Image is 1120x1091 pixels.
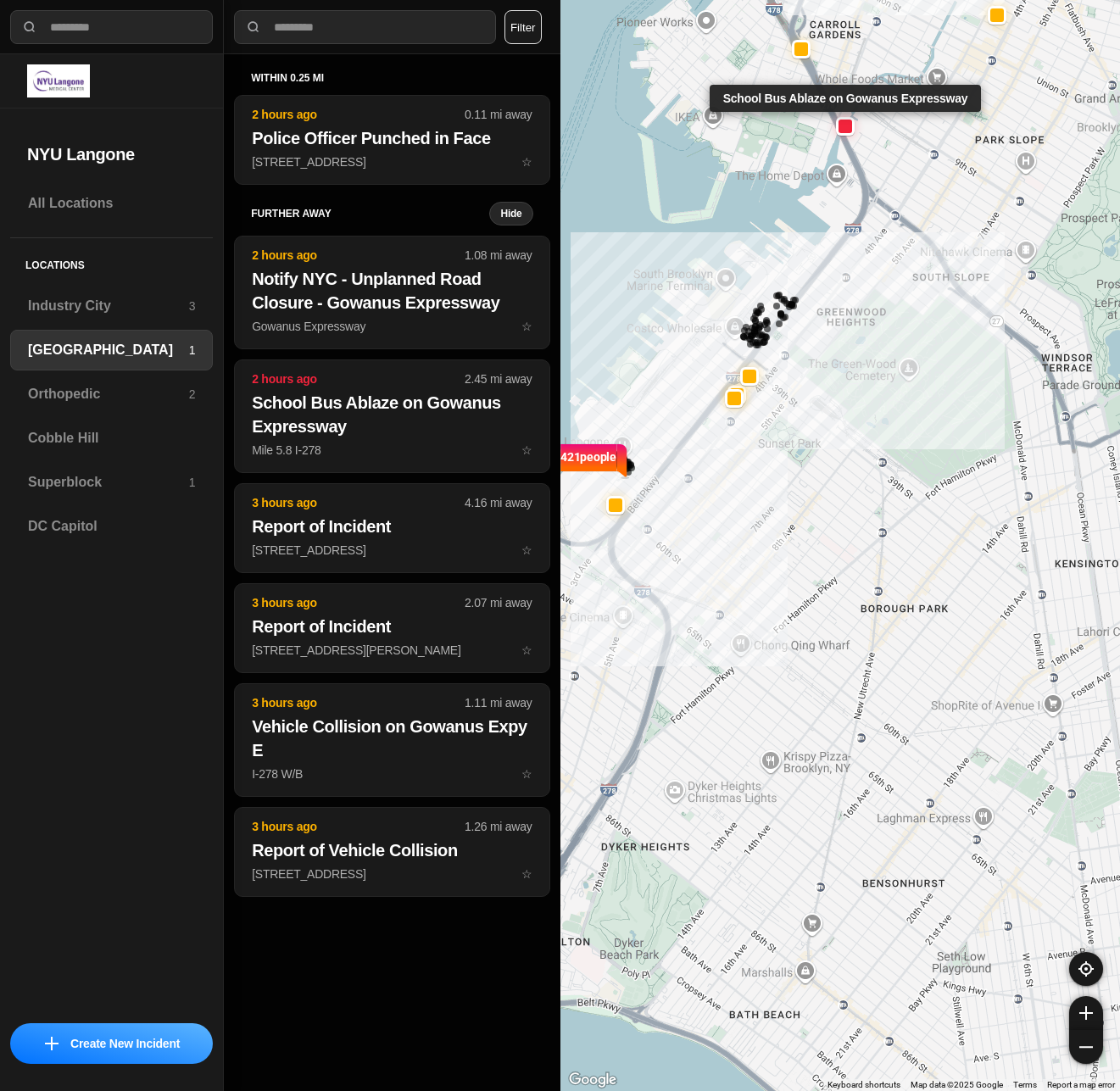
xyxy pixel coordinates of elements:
[1079,1040,1093,1054] img: zoom-out
[521,443,532,457] span: star
[252,515,532,538] h2: Report of Incident
[1078,961,1094,977] img: recenter
[10,462,213,503] a: Superblock1
[234,154,549,169] a: 2 hours ago0.11 mi awayPolice Officer Punched in Face[STREET_ADDRESS]star
[10,330,213,370] a: [GEOGRAPHIC_DATA]1
[616,441,629,478] img: notch
[252,866,532,882] p: [STREET_ADDRESS]
[827,1079,900,1091] button: Keyboard shortcuts
[465,370,532,387] p: 2.45 mi away
[1069,1030,1103,1064] button: zoom-out
[465,247,532,264] p: 1.08 mi away
[234,95,549,185] button: 2 hours ago0.11 mi awayPolice Officer Punched in Face[STREET_ADDRESS]star
[252,153,532,170] p: [STREET_ADDRESS]
[521,643,532,657] span: star
[234,319,549,333] a: 2 hours ago1.08 mi awayNotify NYC - Unplanned Road Closure - Gowanus ExpresswayGowanus Expressway...
[252,267,532,314] h2: Notify NYC - Unplanned Road Closure - Gowanus Expressway
[28,472,189,493] h3: Superblock
[10,374,213,415] a: Orthopedic2
[521,543,532,557] span: star
[234,443,549,457] a: 2 hours ago2.45 mi awaySchool Bus Ablaze on Gowanus ExpresswayMile 5.8 I-278star
[234,236,549,349] button: 2 hours ago1.08 mi awayNotify NYC - Unplanned Road Closure - Gowanus ExpresswayGowanus Expressway...
[1069,952,1103,986] button: recenter
[10,418,213,459] a: Cobble Hill
[500,207,521,220] small: Hide
[252,594,465,611] p: 3 hours ago
[10,506,213,547] a: DC Capitol
[252,715,532,762] h2: Vehicle Collision on Gowanus Expy E
[189,342,196,359] p: 1
[189,298,196,314] p: 3
[252,370,465,387] p: 2 hours ago
[252,247,465,264] p: 2 hours ago
[252,318,532,335] p: Gowanus Expressway
[489,202,532,225] button: Hide
[28,296,189,316] h3: Industry City
[252,615,532,638] h2: Report of Incident
[521,155,532,169] span: star
[1079,1006,1093,1020] img: zoom-in
[548,441,560,478] img: notch
[465,694,532,711] p: 1.11 mi away
[27,64,90,97] img: logo
[234,543,549,557] a: 3 hours ago4.16 mi awayReport of Incident[STREET_ADDRESS]star
[521,320,532,333] span: star
[252,542,532,559] p: [STREET_ADDRESS]
[252,126,532,150] h2: Police Officer Punched in Face
[465,106,532,123] p: 0.11 mi away
[234,359,549,473] button: 2 hours ago2.45 mi awaySchool Bus Ablaze on Gowanus ExpresswayMile 5.8 I-278star
[234,483,549,573] button: 3 hours ago4.16 mi awayReport of Incident[STREET_ADDRESS]star
[1069,996,1103,1030] button: zoom-in
[234,583,549,673] button: 3 hours ago2.07 mi awayReport of Incident[STREET_ADDRESS][PERSON_NAME]star
[252,494,465,511] p: 3 hours ago
[565,1069,621,1091] a: Open this area in Google Maps (opens a new window)
[28,516,195,537] h3: DC Capitol
[465,494,532,511] p: 4.16 mi away
[10,286,213,326] a: Industry City3
[10,238,213,286] h5: Locations
[252,838,532,862] h2: Report of Vehicle Collision
[504,10,542,44] button: Filter
[521,867,532,881] span: star
[1047,1080,1115,1089] a: Report a map error
[709,85,980,112] div: School Bus Ablaze on Gowanus Expressway
[465,594,532,611] p: 2.07 mi away
[234,807,549,897] button: 3 hours ago1.26 mi awayReport of Vehicle Collision[STREET_ADDRESS]star
[245,19,262,36] img: search
[28,384,189,404] h3: Orthopedic
[252,694,465,711] p: 3 hours ago
[560,448,616,485] p: 421 people
[10,1023,213,1064] button: iconCreate New Incident
[21,19,38,36] img: search
[252,642,532,659] p: [STREET_ADDRESS][PERSON_NAME]
[234,643,549,657] a: 3 hours ago2.07 mi awayReport of Incident[STREET_ADDRESS][PERSON_NAME]star
[565,1069,621,1091] img: Google
[252,442,532,459] p: Mile 5.8 I-278
[234,766,549,781] a: 3 hours ago1.11 mi awayVehicle Collision on Gowanus Expy EI-278 W/Bstar
[252,106,465,123] p: 2 hours ago
[28,193,195,214] h3: All Locations
[10,183,213,224] a: All Locations
[189,386,196,403] p: 2
[70,1035,180,1052] p: Create New Incident
[1013,1080,1037,1089] a: Terms (opens in new tab)
[45,1037,59,1050] img: icon
[28,340,189,360] h3: [GEOGRAPHIC_DATA]
[27,142,196,166] h2: NYU Langone
[836,117,855,136] button: School Bus Ablaze on Gowanus Expressway
[28,428,195,448] h3: Cobble Hill
[234,866,549,881] a: 3 hours ago1.26 mi awayReport of Vehicle Collision[STREET_ADDRESS]star
[252,818,465,835] p: 3 hours ago
[911,1080,1003,1089] span: Map data ©2025 Google
[251,207,489,220] h5: further away
[252,391,532,438] h2: School Bus Ablaze on Gowanus Expressway
[252,765,532,782] p: I-278 W/B
[521,767,532,781] span: star
[251,71,532,85] h5: within 0.25 mi
[465,818,532,835] p: 1.26 mi away
[189,474,196,491] p: 1
[234,683,549,797] button: 3 hours ago1.11 mi awayVehicle Collision on Gowanus Expy EI-278 W/Bstar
